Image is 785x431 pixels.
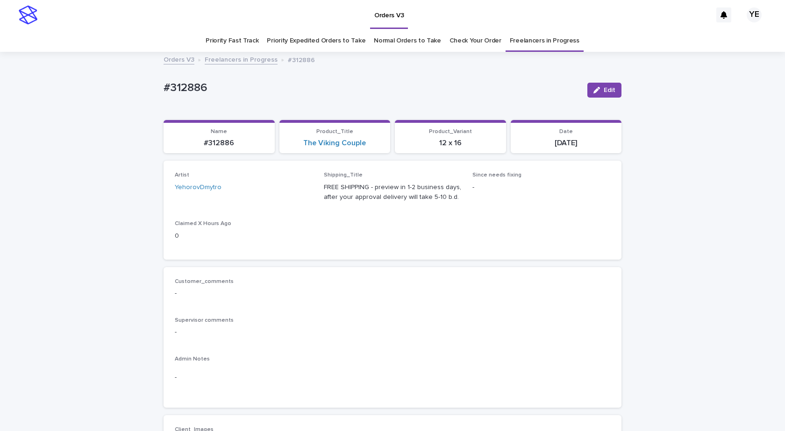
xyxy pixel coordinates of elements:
span: Claimed X Hours Ago [175,221,231,226]
a: Orders V3 [164,54,194,64]
p: [DATE] [516,139,616,148]
span: Supervisor comments [175,318,234,323]
a: Normal Orders to Take [374,30,441,52]
a: Freelancers in Progress [205,54,278,64]
span: Customer_comments [175,279,234,284]
button: Edit [587,83,621,98]
a: YehorovDmytro [175,183,221,192]
span: Edit [604,87,615,93]
span: Admin Notes [175,356,210,362]
p: 0 [175,231,313,241]
a: Freelancers in Progress [510,30,579,52]
span: Artist [175,172,189,178]
span: Name [211,129,227,134]
p: 12 x 16 [400,139,500,148]
span: Since needs fixing [472,172,521,178]
span: Product_Variant [429,129,472,134]
span: Product_Title [316,129,353,134]
span: Date [559,129,573,134]
p: - [175,373,610,382]
div: YE [747,7,762,22]
p: - [175,289,610,298]
p: #312886 [169,139,269,148]
p: FREE SHIPPING - preview in 1-2 business days, after your approval delivery will take 5-10 b.d. [324,183,462,202]
img: stacker-logo-s-only.png [19,6,37,24]
p: #312886 [288,54,315,64]
p: - [175,327,610,337]
a: Priority Expedited Orders to Take [267,30,365,52]
a: Check Your Order [450,30,501,52]
a: The Viking Couple [303,139,366,148]
span: Shipping_Title [324,172,363,178]
p: #312886 [164,81,580,95]
a: Priority Fast Track [206,30,258,52]
p: - [472,183,610,192]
